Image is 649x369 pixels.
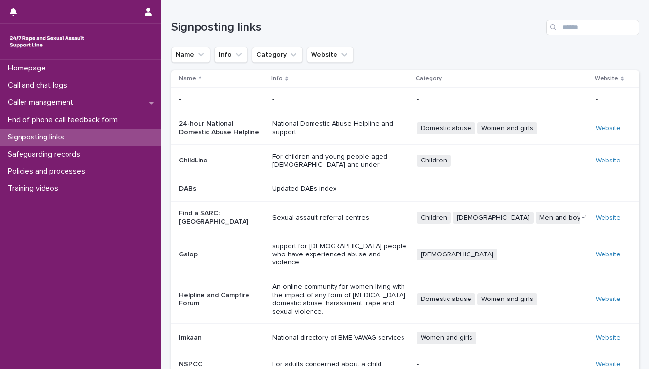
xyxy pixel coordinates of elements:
p: DABs [179,185,265,193]
span: [DEMOGRAPHIC_DATA] [453,212,534,224]
p: - [596,93,600,104]
h1: Signposting links [171,21,542,35]
p: Sexual assault referral centres [272,214,409,222]
p: Website [595,73,618,84]
span: Men and boys [536,212,588,224]
span: Women and girls [477,122,537,135]
p: National directory of BME VAWAG services [272,334,409,342]
span: Children [417,212,451,224]
p: Galop [179,251,265,259]
p: Info [271,73,283,84]
span: Children [417,155,451,167]
p: For children and young people aged [DEMOGRAPHIC_DATA] and under [272,153,409,169]
a: Website [596,157,621,164]
button: Info [214,47,248,63]
p: ChildLine [179,157,265,165]
span: Domestic abuse [417,293,475,305]
p: Safeguarding records [4,150,88,159]
p: Name [179,73,196,84]
span: Domestic abuse [417,122,475,135]
p: Imkaan [179,334,265,342]
span: [DEMOGRAPHIC_DATA] [417,249,497,261]
p: Policies and processes [4,167,93,176]
p: For adults concerned about a child. [272,360,409,369]
tr: ChildLineFor children and young people aged [DEMOGRAPHIC_DATA] and underChildrenWebsite [171,144,639,177]
p: Call and chat logs [4,81,75,90]
a: Website [596,214,621,221]
a: Website [596,334,621,341]
img: rhQMoQhaT3yELyF149Cw [8,32,86,51]
tr: Galopsupport for [DEMOGRAPHIC_DATA] people who have experienced abuse and violence[DEMOGRAPHIC_DA... [171,234,639,275]
tr: ImkaanNational directory of BME VAWAG servicesWomen and girlsWebsite [171,324,639,352]
p: - [596,183,600,193]
p: Training videos [4,184,66,193]
p: - [272,95,409,104]
p: 24-hour National Domestic Abuse Helpline [179,120,265,137]
a: Website [596,296,621,302]
p: Caller management [4,98,81,107]
p: National Domestic Abuse Helpline and support [272,120,409,137]
button: Category [252,47,303,63]
tr: ----- [171,88,639,112]
p: Homepage [4,64,53,73]
p: - [179,95,265,104]
span: Women and girls [477,293,537,305]
a: Website [596,251,621,258]
p: NSPCC [179,360,265,369]
p: Category [416,73,442,84]
input: Search [546,20,639,35]
tr: Find a SARC: [GEOGRAPHIC_DATA]Sexual assault referral centresChildren[DEMOGRAPHIC_DATA]Men and bo... [171,202,639,234]
p: Find a SARC: [GEOGRAPHIC_DATA] [179,209,265,226]
p: - [417,360,588,369]
span: + 1 [582,215,587,221]
a: Website [596,125,621,132]
tr: DABsUpdated DABs index--- [171,177,639,202]
p: - [417,95,588,104]
p: Signposting links [4,133,72,142]
p: End of phone call feedback form [4,115,126,125]
button: Name [171,47,210,63]
tr: Helpline and Campfire ForumAn online community for women living with the impact of any form of [M... [171,275,639,324]
button: Website [307,47,354,63]
p: - [417,185,588,193]
tr: 24-hour National Domestic Abuse HelplineNational Domestic Abuse Helpline and supportDomestic abus... [171,112,639,145]
span: Women and girls [417,332,476,344]
p: Updated DABs index [272,185,409,193]
p: An online community for women living with the impact of any form of [MEDICAL_DATA], domestic abus... [272,283,409,316]
p: support for [DEMOGRAPHIC_DATA] people who have experienced abuse and violence [272,242,409,267]
a: Website [596,361,621,368]
p: Helpline and Campfire Forum [179,291,265,308]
